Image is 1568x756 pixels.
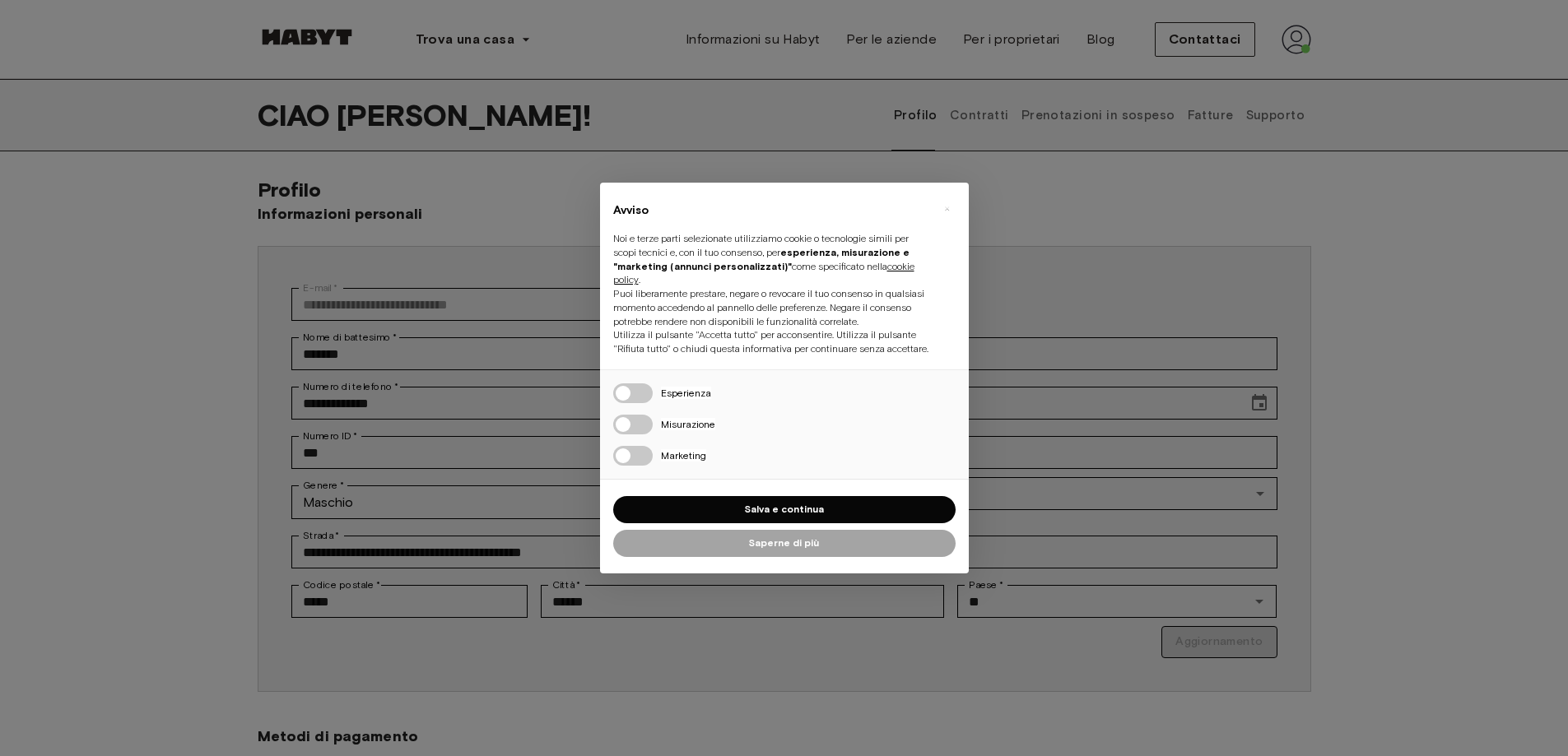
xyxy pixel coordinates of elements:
font: Saperne di più [749,536,819,549]
font: Noi e terze parti selezionate utilizziamo cookie o tecnologie simili per scopi tecnici e, con il ... [613,232,909,258]
font: × [944,199,950,219]
a: cookie policy [613,261,914,286]
font: Utilizza il pulsante "Accetta tutto" per acconsentire. Utilizza il pulsante "Rifiuta tutto" o chi... [613,328,928,355]
font: Marketing [661,449,706,461]
font: Salva e continua [745,503,824,515]
font: Esperienza [661,387,711,399]
button: Salva e continua [613,496,956,523]
button: Saperne di più [613,530,956,557]
font: Misurazione [661,418,715,430]
font: cookie policy [613,260,914,286]
font: esperienza, misurazione e "marketing (annunci personalizzati)" [613,246,910,272]
font: . [639,273,640,285]
font: Avviso [613,203,649,217]
font: come specificato nella [792,260,887,272]
font: Puoi liberamente prestare, negare o revocare il tuo consenso in qualsiasi momento accedendo al pa... [613,287,924,327]
button: Chiudi questo avviso [934,196,961,222]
